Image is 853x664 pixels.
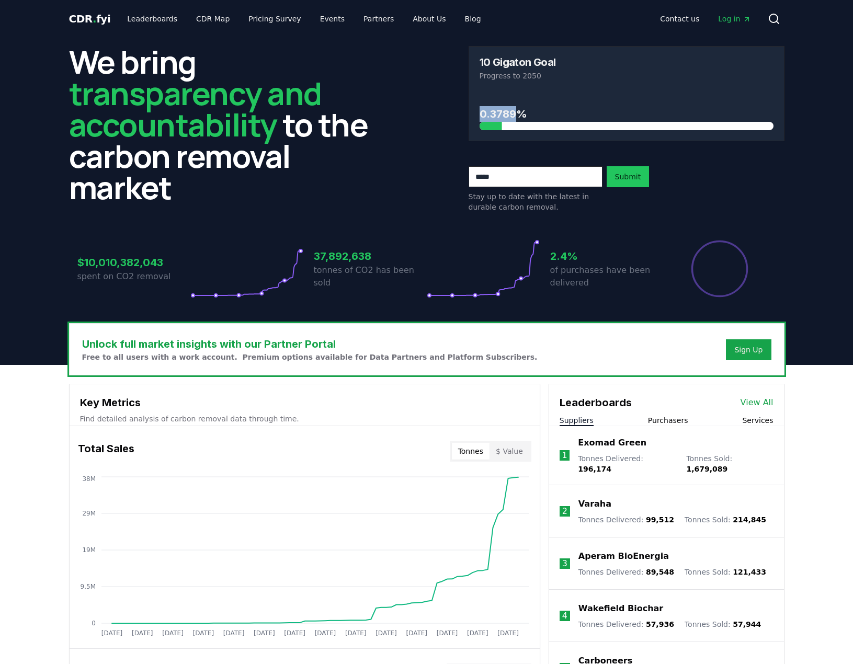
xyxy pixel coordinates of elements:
[497,629,519,637] tspan: [DATE]
[578,437,646,449] a: Exomad Green
[578,619,674,629] p: Tonnes Delivered :
[119,9,489,28] nav: Main
[77,270,190,283] p: spent on CO2 removal
[77,255,190,270] h3: $10,010,382,043
[560,395,632,410] h3: Leaderboards
[685,567,766,577] p: Tonnes Sold :
[345,629,366,637] tspan: [DATE]
[578,453,676,474] p: Tonnes Delivered :
[710,9,759,28] a: Log in
[652,9,759,28] nav: Main
[188,9,238,28] a: CDR Map
[82,475,96,483] tspan: 38M
[607,166,650,187] button: Submit
[92,620,96,627] tspan: 0
[101,629,122,637] tspan: [DATE]
[457,9,490,28] a: Blog
[646,568,674,576] span: 89,548
[254,629,275,637] tspan: [DATE]
[376,629,397,637] tspan: [DATE]
[80,414,529,424] p: Find detailed analysis of carbon removal data through time.
[82,510,96,517] tspan: 29M
[733,516,766,524] span: 214,845
[562,449,567,462] p: 1
[80,395,529,410] h3: Key Metrics
[490,443,529,460] button: $ Value
[69,46,385,203] h2: We bring to the carbon removal market
[69,72,322,146] span: transparency and accountability
[469,191,602,212] p: Stay up to date with the latest in durable carbon removal.
[223,629,244,637] tspan: [DATE]
[652,9,708,28] a: Contact us
[686,453,773,474] p: Tonnes Sold :
[314,264,427,289] p: tonnes of CO2 has been sold
[578,567,674,577] p: Tonnes Delivered :
[733,568,766,576] span: 121,433
[240,9,309,28] a: Pricing Survey
[648,415,688,426] button: Purchasers
[480,71,774,81] p: Progress to 2050
[578,550,669,563] a: Aperam BioEnergia
[741,396,774,409] a: View All
[733,620,761,628] span: 57,944
[78,441,134,462] h3: Total Sales
[82,546,96,554] tspan: 19M
[467,629,488,637] tspan: [DATE]
[192,629,214,637] tspan: [DATE]
[578,602,663,615] a: Wakefield Biochar
[685,619,761,629] p: Tonnes Sold :
[314,248,427,264] h3: 37,892,638
[69,12,111,26] a: CDR.fyi
[718,14,750,24] span: Log in
[690,239,749,298] div: Percentage of sales delivered
[82,336,538,352] h3: Unlock full market insights with our Partner Portal
[312,9,353,28] a: Events
[578,514,674,525] p: Tonnes Delivered :
[404,9,454,28] a: About Us
[284,629,305,637] tspan: [DATE]
[726,339,771,360] button: Sign Up
[119,9,186,28] a: Leaderboards
[742,415,773,426] button: Services
[162,629,184,637] tspan: [DATE]
[734,345,763,355] a: Sign Up
[562,557,567,570] p: 3
[578,465,611,473] span: 196,174
[562,610,567,622] p: 4
[480,106,774,122] h3: 0.3789%
[578,498,611,510] a: Varaha
[686,465,727,473] span: 1,679,089
[69,13,111,25] span: CDR fyi
[82,352,538,362] p: Free to all users with a work account. Premium options available for Data Partners and Platform S...
[452,443,490,460] button: Tonnes
[646,516,674,524] span: 99,512
[550,248,663,264] h3: 2.4%
[646,620,674,628] span: 57,936
[550,264,663,289] p: of purchases have been delivered
[93,13,96,25] span: .
[406,629,427,637] tspan: [DATE]
[685,514,766,525] p: Tonnes Sold :
[436,629,458,637] tspan: [DATE]
[80,583,95,590] tspan: 9.5M
[480,57,556,67] h3: 10 Gigaton Goal
[560,415,594,426] button: Suppliers
[355,9,402,28] a: Partners
[131,629,153,637] tspan: [DATE]
[314,629,336,637] tspan: [DATE]
[562,505,567,518] p: 2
